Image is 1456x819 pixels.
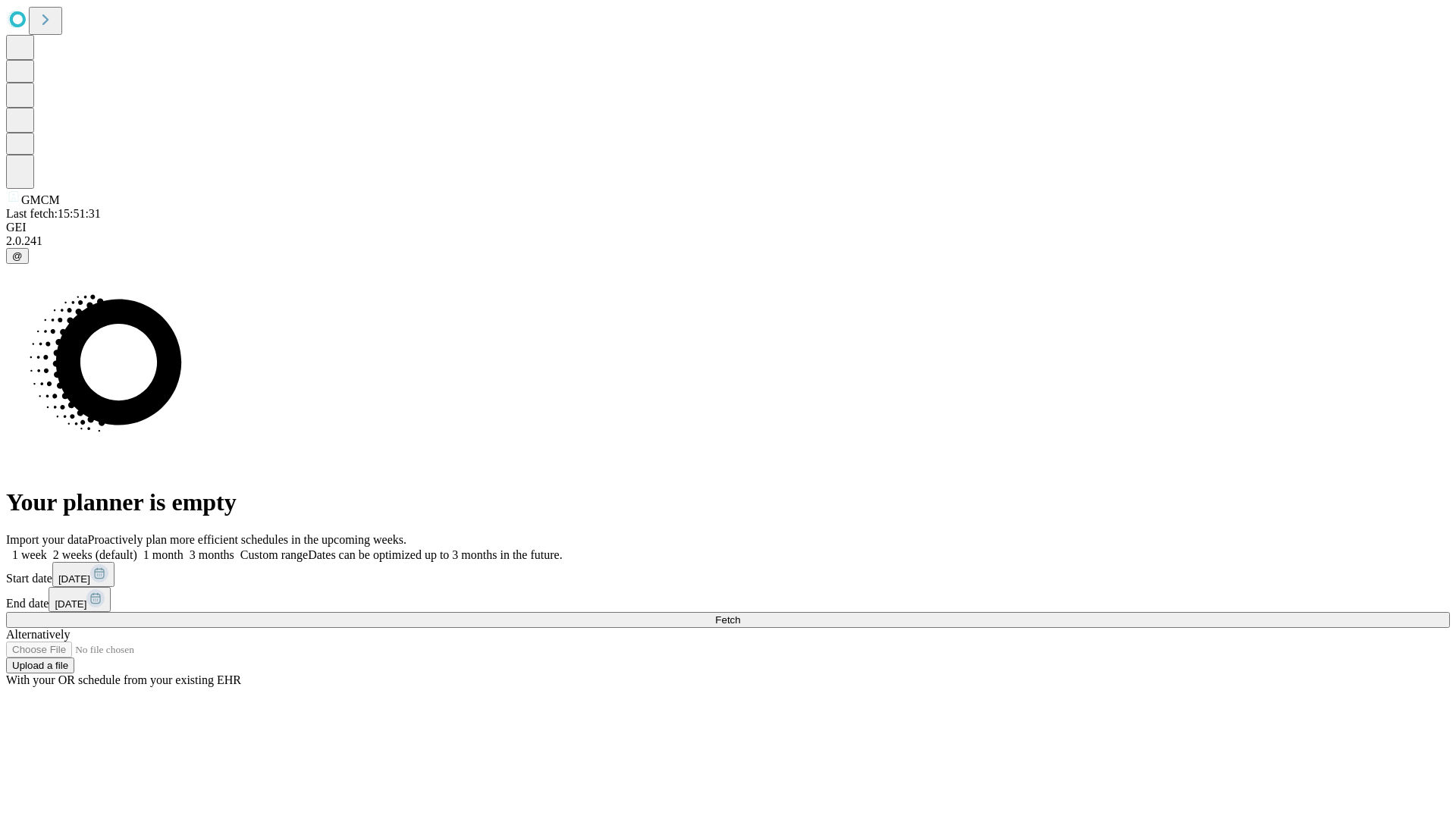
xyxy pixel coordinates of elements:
[715,614,740,626] span: Fetch
[308,548,562,561] span: Dates can be optimized up to 3 months in the future.
[190,548,234,561] span: 3 months
[12,548,47,561] span: 1 week
[6,562,1450,587] div: Start date
[6,221,1450,234] div: GEI
[6,587,1450,612] div: End date
[52,562,115,587] button: [DATE]
[6,628,70,641] span: Alternatively
[143,548,184,561] span: 1 month
[53,548,137,561] span: 2 weeks (default)
[55,598,86,610] span: [DATE]
[12,250,23,262] span: @
[49,587,111,612] button: [DATE]
[6,234,1450,248] div: 2.0.241
[6,657,74,673] button: Upload a file
[6,207,101,220] span: Last fetch: 15:51:31
[6,488,1450,516] h1: Your planner is empty
[6,248,29,264] button: @
[58,573,90,585] span: [DATE]
[88,533,406,546] span: Proactively plan more efficient schedules in the upcoming weeks.
[240,548,308,561] span: Custom range
[6,673,241,686] span: With your OR schedule from your existing EHR
[6,612,1450,628] button: Fetch
[6,533,88,546] span: Import your data
[21,193,60,206] span: GMCM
